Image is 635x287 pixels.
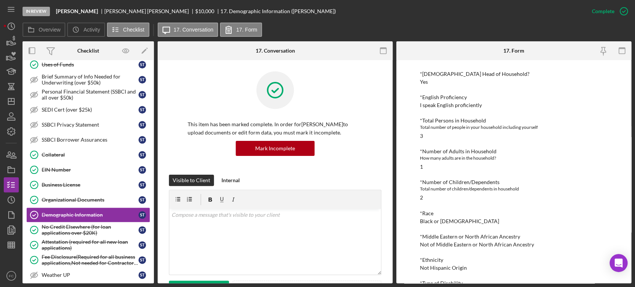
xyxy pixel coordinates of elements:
div: Yes [420,79,428,85]
div: 17. Form [503,48,524,54]
button: Mark Incomplete [236,141,314,156]
p: This item has been marked complete. In order for [PERSON_NAME] to upload documents or edit form d... [188,120,363,137]
div: S T [138,91,146,98]
div: Personal Financial Statement (SSBCI and all over $50k) [42,89,138,101]
div: Fee Disclosure(Required for all business applications,Not needed for Contractor loans) [42,254,138,266]
div: *Number of Adults in Household [420,148,608,154]
button: Complete [584,4,631,19]
div: I speak English proficiently [420,102,482,108]
div: S T [138,151,146,159]
label: Overview [39,27,60,33]
a: Brief Summary of Info Needed for Underwriting (over $50k)ST [26,72,150,87]
div: S T [138,76,146,83]
button: Visible to Client [169,175,214,186]
div: Organizational Documents [42,197,138,203]
div: Attestation (required for all new loan applications) [42,239,138,251]
a: SSBCI Privacy StatementST [26,117,150,132]
div: No Credit Elsewhere (for loan applications over $20K) [42,224,138,236]
div: S T [138,226,146,234]
div: 17. Conversation [256,48,295,54]
label: 17. Form [236,27,257,33]
div: Not Hispanic Origin [420,265,467,271]
div: S T [138,106,146,113]
div: Not of Middle Eastern or North African Ancestry [420,242,534,248]
div: SEDI Cert (over $25k) [42,107,138,113]
div: S T [138,196,146,204]
label: 17. Conversation [174,27,214,33]
label: Activity [83,27,100,33]
div: S T [138,241,146,249]
div: *Middle Eastern or North African Ancestry [420,234,608,240]
a: Attestation (required for all new loan applications)ST [26,237,150,252]
div: Complete [592,4,614,19]
a: Personal Financial Statement (SSBCI and all over $50k)ST [26,87,150,102]
div: *Ethnicity [420,257,608,263]
div: *English Proficiency [420,94,608,100]
button: Overview [23,23,65,37]
label: Checklist [123,27,144,33]
a: Business LicenseST [26,177,150,192]
div: Checklist [77,48,99,54]
div: *[DEMOGRAPHIC_DATA] Head of Household? [420,71,608,77]
div: S T [138,271,146,279]
text: FC [9,274,14,278]
div: *Type of Disability [420,280,608,286]
div: S T [138,136,146,143]
a: SSBCI Borrower AssurancesST [26,132,150,147]
div: Demographic Information [42,212,138,218]
div: Business License [42,182,138,188]
button: Checklist [107,23,149,37]
a: SEDI Cert (over $25k)ST [26,102,150,117]
div: S T [138,181,146,189]
div: [PERSON_NAME] [PERSON_NAME] [104,8,195,14]
b: [PERSON_NAME] [56,8,98,14]
div: S T [138,256,146,264]
div: Open Intercom Messenger [609,254,627,272]
button: 17. Conversation [158,23,218,37]
div: How many adults are in the household? [420,154,608,162]
div: 3 [420,133,423,139]
a: No Credit Elsewhere (for loan applications over $20K)ST [26,222,150,237]
div: Black or [DEMOGRAPHIC_DATA] [420,218,499,224]
a: Uses of FundsST [26,57,150,72]
a: CollateralST [26,147,150,162]
div: S T [138,121,146,128]
div: Uses of Funds [42,62,138,68]
a: Fee Disclosure(Required for all business applications,Not needed for Contractor loans)ST [26,252,150,267]
div: *Race [420,210,608,216]
button: Activity [67,23,105,37]
div: Weather UP [42,272,138,278]
a: EIN NumberST [26,162,150,177]
div: SSBCI Privacy Statement [42,122,138,128]
span: $10,000 [195,8,214,14]
div: S T [138,166,146,174]
div: SSBCI Borrower Assurances [42,137,138,143]
div: EIN Number [42,167,138,173]
div: Total number of children/dependents in household [420,185,608,193]
div: *Number of Children/Dependents [420,179,608,185]
a: Demographic InformationST [26,207,150,222]
div: 2 [420,195,423,201]
div: Internal [221,175,240,186]
div: Total number of people in your household including yourself [420,124,608,131]
div: S T [138,61,146,68]
div: 17. Demographic Information ([PERSON_NAME]) [220,8,336,14]
div: Mark Incomplete [255,141,295,156]
a: Weather UPST [26,267,150,282]
div: S T [138,211,146,219]
div: Visible to Client [173,175,210,186]
button: 17. Form [220,23,262,37]
div: Brief Summary of Info Needed for Underwriting (over $50k) [42,74,138,86]
div: 1 [420,164,423,170]
div: In Review [23,7,50,16]
div: Collateral [42,152,138,158]
a: Organizational DocumentsST [26,192,150,207]
button: Internal [218,175,244,186]
div: *Total Persons in Household [420,118,608,124]
button: FC [4,268,19,283]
